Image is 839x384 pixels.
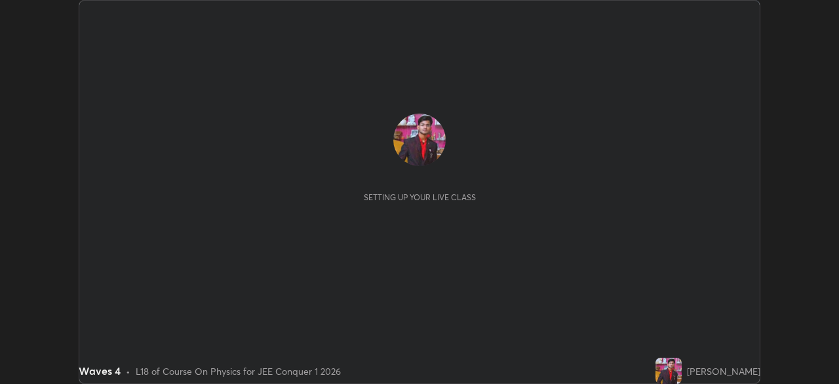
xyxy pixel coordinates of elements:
img: 62741a6fc56e4321a437aeefe8689af7.22033213_3 [655,358,682,384]
div: • [126,364,130,378]
div: Setting up your live class [364,192,476,202]
div: L18 of Course On Physics for JEE Conquer 1 2026 [136,364,341,378]
div: Waves 4 [79,363,121,379]
img: 62741a6fc56e4321a437aeefe8689af7.22033213_3 [393,114,446,166]
div: [PERSON_NAME] [687,364,760,378]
